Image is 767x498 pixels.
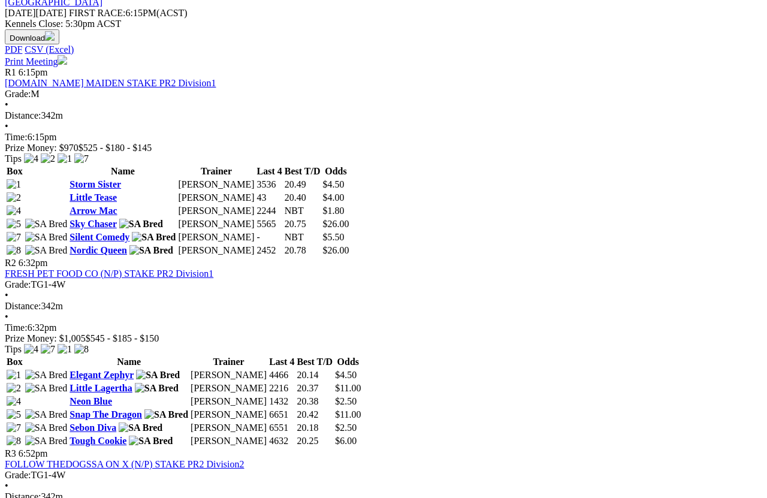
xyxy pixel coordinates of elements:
span: $4.00 [322,192,344,203]
div: 342m [5,110,762,121]
span: Grade: [5,470,31,480]
td: [PERSON_NAME] [177,218,255,230]
td: 20.49 [284,179,321,191]
div: TG1-4W [5,470,762,481]
img: 4 [7,396,21,407]
a: Tough Cookie [70,436,126,446]
span: $5.50 [322,232,344,242]
a: Print Meeting [5,56,67,67]
a: Snap The Dragon [70,409,142,419]
img: 8 [7,245,21,256]
img: SA Bred [119,422,162,433]
span: $1.80 [322,206,344,216]
td: 5565 [256,218,283,230]
td: [PERSON_NAME] [177,192,255,204]
th: Trainer [177,165,255,177]
span: • [5,99,8,110]
span: $2.50 [335,396,357,406]
th: Best T/D [284,165,321,177]
img: 7 [7,232,21,243]
td: 2244 [256,205,283,217]
img: SA Bred [25,232,68,243]
a: CSV (Excel) [25,44,74,55]
span: 6:15PM(ACST) [69,8,188,18]
span: [DATE] [5,8,67,18]
a: Neon Blue [70,396,112,406]
img: 1 [58,153,72,164]
span: Box [7,166,23,176]
img: 1 [7,370,21,381]
img: SA Bred [25,245,68,256]
span: Time: [5,322,28,333]
td: 4632 [268,435,295,447]
td: 20.25 [296,435,333,447]
td: 43 [256,192,283,204]
span: • [5,121,8,131]
td: [PERSON_NAME] [190,435,267,447]
img: 2 [41,153,55,164]
span: $11.00 [335,383,361,393]
div: 342m [5,301,762,312]
img: printer.svg [58,55,67,65]
td: [PERSON_NAME] [177,179,255,191]
td: [PERSON_NAME] [190,369,267,381]
img: 5 [7,409,21,420]
img: SA Bred [119,219,163,230]
td: 20.40 [284,192,321,204]
a: Little Lagertha [70,383,132,393]
span: $26.00 [322,245,349,255]
a: Sebon Diva [70,422,116,433]
span: Distance: [5,110,41,120]
th: Last 4 [268,356,295,368]
img: 4 [24,153,38,164]
span: $26.00 [322,219,349,229]
td: 20.75 [284,218,321,230]
span: $525 - $180 - $145 [78,143,152,153]
td: [PERSON_NAME] [177,205,255,217]
a: FRESH PET FOOD CO (N/P) STAKE PR2 Division1 [5,268,213,279]
img: 4 [7,206,21,216]
td: [PERSON_NAME] [177,231,255,243]
th: Odds [322,165,349,177]
a: Silent Comedy [70,232,129,242]
a: [DOMAIN_NAME] MAIDEN STAKE PR2 Division1 [5,78,216,88]
span: Distance: [5,301,41,311]
a: PDF [5,44,22,55]
img: 2 [7,192,21,203]
a: Elegant Zephyr [70,370,134,380]
div: Prize Money: $970 [5,143,762,153]
td: 2452 [256,245,283,256]
td: 3536 [256,179,283,191]
span: R1 [5,67,16,77]
img: 1 [58,344,72,355]
div: Kennels Close: 5:30pm ACST [5,19,762,29]
img: SA Bred [129,245,173,256]
td: [PERSON_NAME] [190,396,267,408]
td: [PERSON_NAME] [190,422,267,434]
div: 6:32pm [5,322,762,333]
td: - [256,231,283,243]
img: SA Bred [25,422,68,433]
a: FOLLOW THEDOGSSA ON X (N/P) STAKE PR2 Division2 [5,459,244,469]
span: [DATE] [5,8,36,18]
img: 8 [74,344,89,355]
th: Odds [334,356,361,368]
img: 5 [7,219,21,230]
td: [PERSON_NAME] [190,409,267,421]
div: TG1-4W [5,279,762,290]
img: 2 [7,383,21,394]
td: 1432 [268,396,295,408]
span: $2.50 [335,422,357,433]
img: SA Bred [25,370,68,381]
td: 2216 [268,382,295,394]
td: 20.38 [296,396,333,408]
img: 7 [41,344,55,355]
td: 6551 [268,422,295,434]
img: SA Bred [135,383,179,394]
td: 20.37 [296,382,333,394]
td: [PERSON_NAME] [177,245,255,256]
img: 8 [7,436,21,446]
span: $11.00 [335,409,361,419]
td: NBT [284,205,321,217]
span: 6:52pm [19,448,48,458]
